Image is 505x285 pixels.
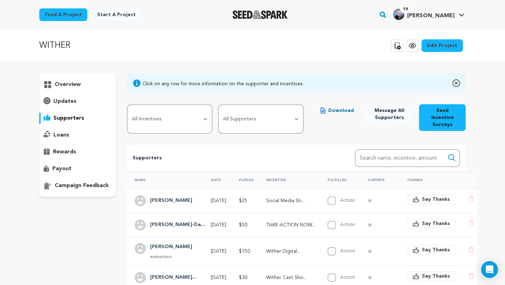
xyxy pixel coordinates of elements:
th: Surveys [359,171,398,188]
span: 19 [400,6,411,13]
span: $30 [239,275,247,280]
p: Supporters [133,154,332,163]
button: Send Incentive Surveys [419,104,466,131]
div: Click on any row for more information on the supporter and incentives. [142,80,304,87]
a: Start a project [92,8,141,21]
p: TAKE ACTION NOW: Help Reunite Families & Support Wither [266,221,315,228]
span: Say Thanks [422,273,450,280]
button: Say Thanks [407,219,456,228]
p: supporters [53,114,84,122]
a: Edit Project [422,39,463,52]
div: Logan J.'s Profile [393,9,454,20]
th: Thanks [398,171,460,188]
span: $25 [239,198,247,203]
p: overview [55,80,81,89]
span: Say Thanks [422,196,450,203]
span: Say Thanks [422,220,450,227]
p: [DATE] [211,221,226,228]
label: Action [340,222,355,227]
th: Incentive [258,171,319,188]
p: campaign feedback [55,181,109,190]
span: Say Thanks [422,246,450,253]
label: Action [340,198,355,203]
a: Fund a project [39,8,87,21]
button: Say Thanks [407,271,456,281]
img: user.png [135,243,146,254]
button: Message All Supporters [365,104,413,124]
span: $150 [239,249,250,254]
span: Download [328,107,354,114]
button: updates [39,96,116,107]
p: loans [53,131,69,139]
th: Date [202,171,230,188]
h4: Galen Reeves-Darby [150,221,205,229]
h4: Alicia Lu [150,197,192,205]
button: supporters [39,113,116,124]
button: campaign feedback [39,180,116,191]
p: [DATE] [211,197,226,204]
a: Seed&Spark Homepage [233,11,288,19]
p: anonymous [150,254,192,260]
p: [DATE] [211,274,226,281]
th: Fulfilled [319,171,359,188]
p: [DATE] [211,248,226,255]
div: Open Intercom Messenger [481,261,498,278]
button: Say Thanks [407,194,456,204]
h4: Christy Brooks Franklin [150,273,196,282]
a: Logan J.'s Profile [392,7,466,20]
label: Action [340,248,355,253]
img: Seed&Spark Logo Dark Mode [233,11,288,19]
img: user.png [135,219,146,231]
button: loans [39,130,116,141]
button: Say Thanks [407,245,456,255]
input: Search name, incentive, amount [355,149,460,167]
span: [PERSON_NAME] [407,13,454,19]
button: Download [315,104,359,117]
th: Name [126,171,202,188]
img: user.png [135,195,146,206]
span: Logan J.'s Profile [392,7,466,22]
p: Wither Cast Shoutouts [266,274,315,281]
h4: Rhym Guissé [150,243,192,251]
p: WITHER [39,39,70,52]
p: Wither Digital Collector’s Box – Criterion-Style [266,248,315,255]
button: payout [39,163,116,174]
span: $50 [239,223,247,227]
img: user.png [135,272,146,283]
label: Action [340,275,355,280]
img: close-o.svg [452,79,460,87]
p: Social Media Shoutout [266,197,315,204]
p: payout [52,165,72,173]
th: Pledge [230,171,258,188]
p: rewards [53,148,76,156]
p: updates [53,97,76,106]
button: overview [39,79,116,90]
button: rewards [39,146,116,158]
span: Message All Supporters [371,107,408,121]
img: b15dc89419a32e62.jpg [393,9,404,20]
